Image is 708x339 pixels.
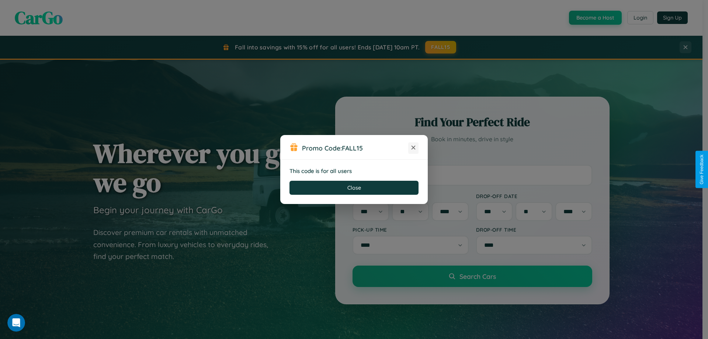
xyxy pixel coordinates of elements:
div: Give Feedback [699,155,704,184]
b: FALL15 [342,144,363,152]
strong: This code is for all users [289,167,352,174]
h3: Promo Code: [302,144,408,152]
iframe: Intercom live chat [7,314,25,332]
button: Close [289,181,419,195]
